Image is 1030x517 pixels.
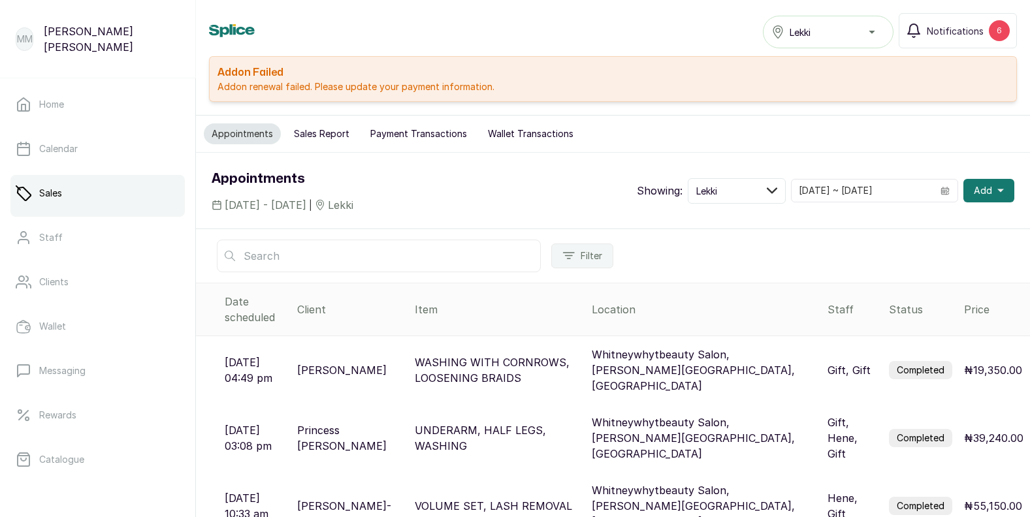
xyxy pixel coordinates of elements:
div: Client [297,302,405,317]
p: WASHING WITH CORNROWS, LOOSENING BRAIDS [415,354,581,386]
button: Add [963,179,1014,202]
a: Clients [10,264,185,300]
button: Sales Report [286,123,357,144]
p: Gift, Gift [828,362,871,378]
p: Clients [39,275,69,289]
div: Price [964,302,1025,317]
button: Payment Transactions [362,123,475,144]
a: Rewards [10,397,185,433]
a: Calendar [10,131,185,167]
p: Staff [39,231,63,244]
div: Location [592,302,818,317]
p: Wallet [39,320,66,333]
a: Home [10,86,185,123]
h1: Appointments [212,168,353,189]
p: Catalogue [39,453,84,466]
span: [DATE] - [DATE] [225,197,306,213]
button: Wallet Transactions [480,123,581,144]
svg: calendar [941,186,950,195]
button: Appointments [204,123,281,144]
span: Add [974,184,992,197]
p: Messaging [39,364,86,377]
p: UNDERARM, HALF LEGS, WASHING [415,422,581,454]
span: Notifications [927,24,984,38]
p: Calendar [39,142,78,155]
div: Date scheduled [225,294,287,325]
p: Rewards [39,409,76,422]
button: Notifications6 [899,13,1017,48]
input: Search [217,240,541,272]
p: [DATE] 04:49 pm [225,354,287,386]
span: Lekki [696,184,717,198]
p: Sales [39,187,62,200]
label: Completed [889,429,952,447]
span: Lekki [790,25,811,39]
span: Filter [581,249,602,262]
a: Sales [10,175,185,211]
h2: Addon Failed [217,65,1008,80]
div: Staff [828,302,878,317]
button: Lekki [688,178,786,204]
p: [PERSON_NAME] [PERSON_NAME] [44,23,180,55]
a: Messaging [10,352,185,389]
p: ₦19,350.00 [964,362,1022,378]
button: Lekki [763,16,893,48]
p: [PERSON_NAME] [297,362,387,378]
p: Whitneywhytbeauty Salon, [PERSON_NAME][GEOGRAPHIC_DATA], [GEOGRAPHIC_DATA] [592,347,818,394]
p: Showing: [637,183,683,198]
div: 6 [989,20,1010,41]
p: Princess [PERSON_NAME] [297,422,405,454]
p: Gift, Hene, Gift [828,415,878,462]
a: Wallet [10,308,185,345]
p: ₦55,150.00 [964,498,1022,514]
a: Catalogue [10,441,185,478]
p: Home [39,98,64,111]
span: Lekki [328,197,353,213]
label: Completed [889,361,952,379]
button: Filter [551,243,613,268]
p: ₦39,240.00 [964,430,1023,446]
div: Status [889,302,954,317]
p: MM [17,33,33,46]
label: Completed [889,497,952,515]
p: [DATE] 03:08 pm [225,422,287,454]
p: Addon renewal failed. Please update your payment information. [217,80,1008,93]
p: VOLUME SET, LASH REMOVAL [415,498,572,514]
a: Staff [10,219,185,256]
span: | [309,198,312,212]
p: Whitneywhytbeauty Salon, [PERSON_NAME][GEOGRAPHIC_DATA], [GEOGRAPHIC_DATA] [592,415,818,462]
input: Select date [792,180,933,202]
div: Item [415,302,581,317]
p: [PERSON_NAME]- [297,498,391,514]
